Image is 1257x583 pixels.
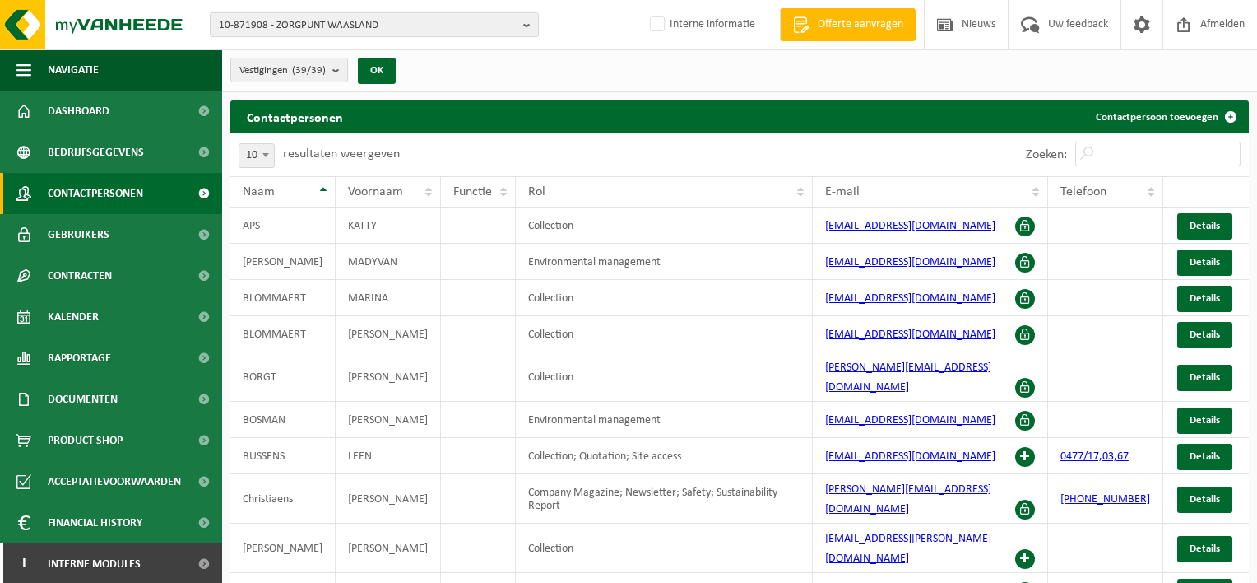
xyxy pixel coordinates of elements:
[1190,329,1220,340] span: Details
[1177,408,1232,434] a: Details
[1177,487,1232,513] a: Details
[1060,450,1129,463] a: 0477/17,03,67
[283,147,400,161] label: resultaten weergeven
[336,280,441,316] td: MARINA
[230,280,336,316] td: BLOMMAERT
[48,255,112,296] span: Contracten
[1177,322,1232,348] a: Details
[1026,148,1067,161] label: Zoeken:
[1190,372,1220,383] span: Details
[516,208,813,244] td: Collection
[453,185,492,198] span: Functie
[230,474,336,524] td: Christiaens
[516,474,813,524] td: Company Magazine; Newsletter; Safety; Sustainability Report
[516,316,813,352] td: Collection
[336,352,441,402] td: [PERSON_NAME]
[1060,493,1150,506] a: [PHONE_NUMBER]
[336,474,441,524] td: [PERSON_NAME]
[780,8,916,41] a: Offerte aanvragen
[239,58,326,83] span: Vestigingen
[336,244,441,280] td: MADYVAN
[48,379,118,420] span: Documenten
[230,352,336,402] td: BORGT
[528,185,545,198] span: Rol
[825,414,995,427] a: [EMAIL_ADDRESS][DOMAIN_NAME]
[230,402,336,438] td: BOSMAN
[1177,250,1232,276] a: Details
[336,438,441,474] td: LEEN
[1190,543,1220,554] span: Details
[230,524,336,573] td: [PERSON_NAME]
[825,533,991,565] a: [EMAIL_ADDRESS][PERSON_NAME][DOMAIN_NAME]
[230,244,336,280] td: [PERSON_NAME]
[516,280,813,316] td: Collection
[210,12,539,37] button: 10-871908 - ZORGPUNT WAASLAND
[48,132,144,173] span: Bedrijfsgegevens
[825,450,995,463] a: [EMAIL_ADDRESS][DOMAIN_NAME]
[825,256,995,268] a: [EMAIL_ADDRESS][DOMAIN_NAME]
[647,12,755,37] label: Interne informatie
[1177,286,1232,312] a: Details
[516,244,813,280] td: Environmental management
[48,214,109,255] span: Gebruikers
[230,58,348,82] button: Vestigingen(39/39)
[1190,293,1220,304] span: Details
[825,185,860,198] span: E-mail
[516,524,813,573] td: Collection
[814,16,907,33] span: Offerte aanvragen
[1177,536,1232,562] a: Details
[336,524,441,573] td: [PERSON_NAME]
[1177,365,1232,391] a: Details
[230,100,359,133] h2: Contactpersonen
[230,316,336,352] td: BLOMMAERT
[825,361,991,394] a: [PERSON_NAME][EMAIL_ADDRESS][DOMAIN_NAME]
[219,13,517,38] span: 10-871908 - ZORGPUNT WAASLAND
[336,402,441,438] td: [PERSON_NAME]
[825,483,991,515] a: [PERSON_NAME][EMAIL_ADDRESS][DOMAIN_NAME]
[516,438,813,474] td: Collection; Quotation; Site access
[239,144,274,167] span: 10
[336,316,441,352] td: [PERSON_NAME]
[48,91,109,132] span: Dashboard
[1190,257,1220,268] span: Details
[48,420,123,461] span: Product Shop
[825,329,995,341] a: [EMAIL_ADDRESS][DOMAIN_NAME]
[348,185,403,198] span: Voornaam
[358,58,396,84] button: OK
[230,438,336,474] td: BUSSENS
[825,292,995,305] a: [EMAIL_ADDRESS][DOMAIN_NAME]
[48,338,111,379] span: Rapportage
[1083,100,1247,133] a: Contactpersoon toevoegen
[48,461,181,502] span: Acceptatievoorwaarden
[48,49,99,91] span: Navigatie
[825,220,995,232] a: [EMAIL_ADDRESS][DOMAIN_NAME]
[243,185,275,198] span: Naam
[48,502,142,543] span: Financial History
[516,352,813,402] td: Collection
[1190,451,1220,462] span: Details
[239,143,275,168] span: 10
[1190,494,1220,505] span: Details
[292,65,326,76] count: (39/39)
[1060,185,1106,198] span: Telefoon
[1190,221,1220,231] span: Details
[336,208,441,244] td: KATTY
[230,208,336,244] td: APS
[1177,444,1232,470] a: Details
[516,402,813,438] td: Environmental management
[1190,415,1220,426] span: Details
[48,296,99,338] span: Kalender
[48,173,143,214] span: Contactpersonen
[1177,213,1232,240] a: Details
